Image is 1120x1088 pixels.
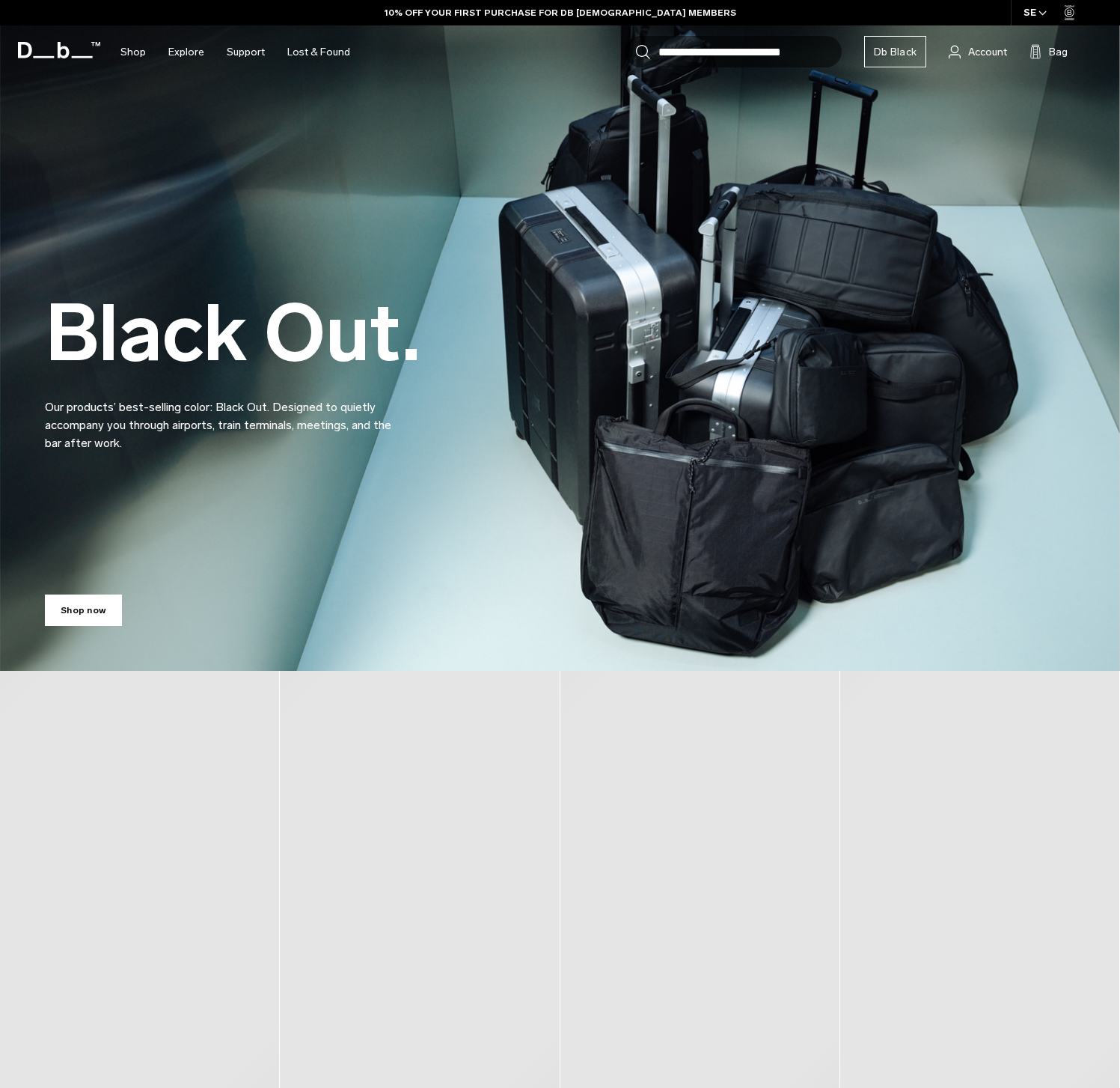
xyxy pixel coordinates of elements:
[1049,44,1068,60] span: Bag
[287,25,350,79] a: Lost & Found
[120,25,146,79] a: Shop
[1029,43,1068,61] button: Bag
[45,294,420,373] h2: Black Out.
[109,25,361,79] nav: Main Navigation
[864,36,926,67] a: Db Black
[45,595,122,626] a: Shop now
[968,44,1007,60] span: Account
[385,6,736,19] a: 10% OFF YOUR FIRST PURCHASE FOR DB [DEMOGRAPHIC_DATA] MEMBERS
[227,25,265,79] a: Support
[949,43,1007,61] a: Account
[45,380,404,452] p: Our products’ best-selling color: Black Out. Designed to quietly accompany you through airports, ...
[168,25,204,79] a: Explore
